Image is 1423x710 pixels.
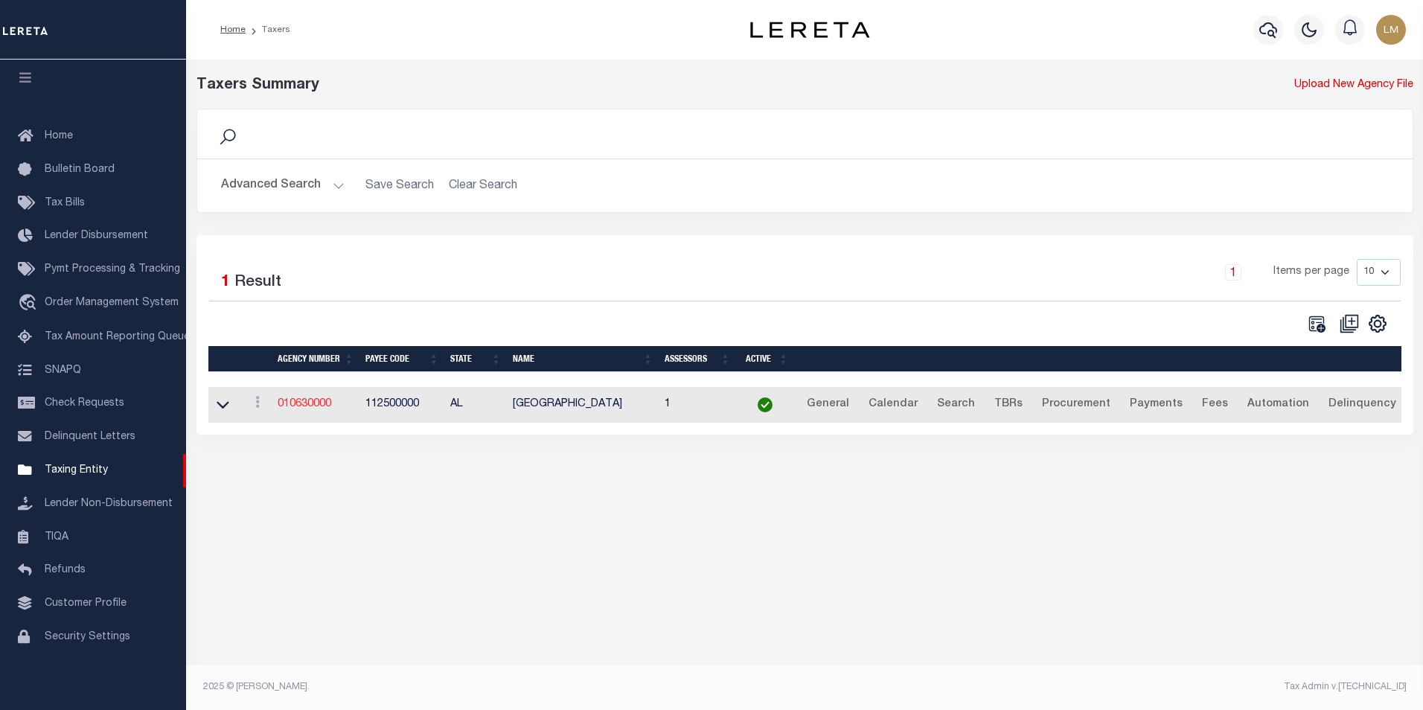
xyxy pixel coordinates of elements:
[1241,393,1316,417] a: Automation
[1322,393,1403,417] a: Delinquency
[45,598,127,609] span: Customer Profile
[444,387,507,423] td: AL
[988,393,1029,417] a: TBRs
[659,387,736,423] td: 1
[816,680,1407,694] div: Tax Admin v.[TECHNICAL_ID]
[272,346,359,372] th: Agency Number: activate to sort column ascending
[45,231,148,241] span: Lender Disbursement
[196,74,1104,97] div: Taxers Summary
[758,397,773,412] img: check-icon-green.svg
[45,398,124,409] span: Check Requests
[45,365,81,375] span: SNAPQ
[359,346,444,372] th: Payee Code: activate to sort column ascending
[192,680,805,694] div: 2025 © [PERSON_NAME].
[1225,264,1241,281] a: 1
[45,298,179,308] span: Order Management System
[221,275,230,290] span: 1
[18,294,42,313] i: travel_explore
[800,393,856,417] a: General
[45,465,108,476] span: Taxing Entity
[507,346,659,372] th: Name: activate to sort column ascending
[45,499,173,509] span: Lender Non-Disbursement
[750,22,869,38] img: logo-dark.svg
[45,531,68,542] span: TIQA
[1035,393,1117,417] a: Procurement
[1195,393,1235,417] a: Fees
[45,332,190,342] span: Tax Amount Reporting Queue
[1273,264,1349,281] span: Items per page
[659,346,736,372] th: Assessors: activate to sort column ascending
[45,131,73,141] span: Home
[278,399,331,409] a: 010630000
[507,387,659,423] td: [GEOGRAPHIC_DATA]
[862,393,924,417] a: Calendar
[45,632,130,642] span: Security Settings
[444,346,507,372] th: State: activate to sort column ascending
[220,25,246,34] a: Home
[45,565,86,575] span: Refunds
[234,271,281,295] label: Result
[45,432,135,442] span: Delinquent Letters
[1123,393,1189,417] a: Payments
[359,387,444,423] td: 112500000
[1376,15,1406,45] img: svg+xml;base64,PHN2ZyB4bWxucz0iaHR0cDovL3d3dy53My5vcmcvMjAwMC9zdmciIHBvaW50ZXItZXZlbnRzPSJub25lIi...
[45,164,115,175] span: Bulletin Board
[45,264,180,275] span: Pymt Processing & Tracking
[930,393,982,417] a: Search
[1294,77,1413,94] a: Upload New Agency File
[246,23,290,36] li: Taxers
[45,198,85,208] span: Tax Bills
[736,346,794,372] th: Active: activate to sort column ascending
[221,171,345,200] button: Advanced Search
